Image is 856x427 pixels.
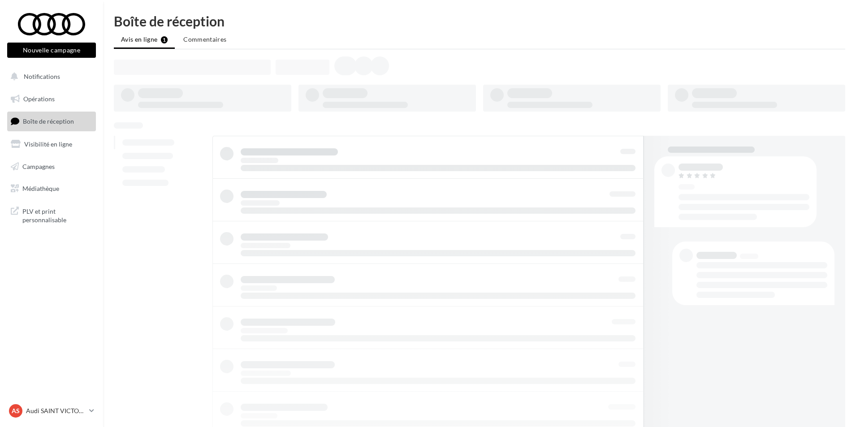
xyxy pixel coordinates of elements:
span: PLV et print personnalisable [22,205,92,224]
a: PLV et print personnalisable [5,202,98,228]
p: Audi SAINT VICTORET [26,406,86,415]
a: AS Audi SAINT VICTORET [7,402,96,419]
span: Médiathèque [22,185,59,192]
button: Notifications [5,67,94,86]
a: Campagnes [5,157,98,176]
span: Notifications [24,73,60,80]
a: Médiathèque [5,179,98,198]
a: Boîte de réception [5,112,98,131]
a: Visibilité en ligne [5,135,98,154]
span: Visibilité en ligne [24,140,72,148]
span: Campagnes [22,162,55,170]
div: Boîte de réception [114,14,845,28]
span: Commentaires [183,35,226,43]
span: AS [12,406,20,415]
span: Opérations [23,95,55,103]
span: Boîte de réception [23,117,74,125]
a: Opérations [5,90,98,108]
button: Nouvelle campagne [7,43,96,58]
